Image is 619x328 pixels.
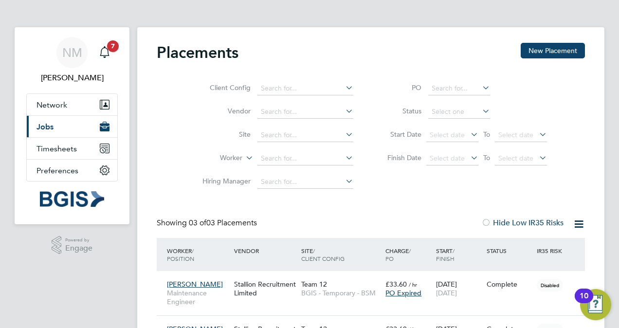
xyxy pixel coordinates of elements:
span: To [480,128,493,141]
div: Worker [164,242,232,267]
a: NM[PERSON_NAME] [26,37,118,84]
span: [PERSON_NAME] [167,280,223,289]
span: / PO [385,247,411,262]
button: Timesheets [27,138,117,159]
a: [PERSON_NAME]Maintenance EngineerStallion Recruitment LimitedTeam 12BGIS - Temporary - BSM£33.60 ... [164,274,585,283]
span: Maintenance Engineer [167,289,229,306]
span: £33.60 [385,280,407,289]
span: Select date [430,130,465,139]
span: Select date [498,154,533,163]
a: 7 [95,37,114,68]
label: Finish Date [378,153,421,162]
label: PO [378,83,421,92]
div: Vendor [232,242,299,259]
span: / Client Config [301,247,345,262]
div: Status [484,242,535,259]
span: Nilesh Makwana [26,72,118,84]
button: New Placement [521,43,585,58]
div: Showing [157,218,259,228]
h2: Placements [157,43,238,62]
a: [PERSON_NAME]Maintenance EngineerStallion Recruitment LimitedTeam 12BGIS - Temporary - BSM£33.60 ... [164,319,585,328]
label: Site [195,130,251,139]
span: Network [36,100,67,109]
a: Powered byEngage [52,236,93,255]
nav: Main navigation [15,27,129,224]
span: / Finish [436,247,455,262]
input: Search for... [428,82,490,95]
span: 7 [107,40,119,52]
span: Jobs [36,122,54,131]
div: Start [434,242,484,267]
span: BGIS - Temporary - BSM [301,289,381,297]
a: Go to home page [26,191,118,207]
input: Search for... [257,105,353,119]
span: 03 of [189,218,206,228]
label: Hide Low IR35 Risks [481,218,564,228]
span: Disabled [537,279,563,292]
input: Select one [428,105,490,119]
label: Vendor [195,107,251,115]
div: Charge [383,242,434,267]
label: Client Config [195,83,251,92]
span: NM [62,46,82,59]
span: Engage [65,244,92,253]
label: Status [378,107,421,115]
span: Preferences [36,166,78,175]
div: Site [299,242,383,267]
button: Open Resource Center, 10 new notifications [580,289,611,320]
div: 10 [580,296,588,309]
span: / Position [167,247,194,262]
button: Jobs [27,116,117,137]
div: Complete [487,280,532,289]
div: IR35 Risk [534,242,568,259]
input: Search for... [257,175,353,189]
span: / hr [409,281,417,288]
input: Search for... [257,152,353,165]
button: Network [27,94,117,115]
div: [DATE] [434,275,484,302]
span: Team 12 [301,280,327,289]
label: Start Date [378,130,421,139]
input: Search for... [257,82,353,95]
div: Stallion Recruitment Limited [232,275,299,302]
label: Hiring Manager [195,177,251,185]
span: Timesheets [36,144,77,153]
span: Select date [430,154,465,163]
span: To [480,151,493,164]
button: Preferences [27,160,117,181]
span: Powered by [65,236,92,244]
img: bgis-logo-retina.png [40,191,104,207]
span: Select date [498,130,533,139]
span: [DATE] [436,289,457,297]
span: PO Expired [385,289,421,297]
span: 03 Placements [189,218,257,228]
input: Search for... [257,128,353,142]
label: Worker [186,153,242,163]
